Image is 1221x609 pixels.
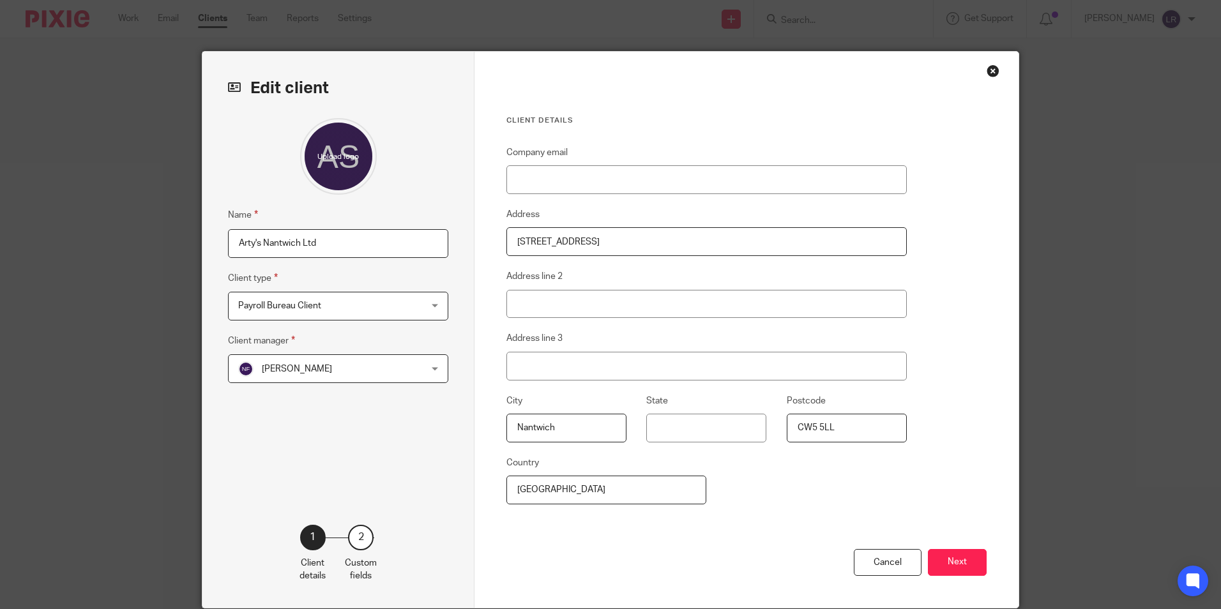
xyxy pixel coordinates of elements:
div: 2 [348,525,374,550]
label: Client type [228,271,278,285]
label: Country [506,456,539,469]
label: State [646,395,668,407]
button: Next [928,549,987,576]
div: Cancel [854,549,921,576]
label: Address [506,208,540,221]
span: [PERSON_NAME] [262,365,332,373]
label: Postcode [787,395,826,407]
label: City [506,395,522,407]
h2: Edit client [228,77,448,99]
label: Address line 2 [506,270,563,283]
label: Address line 3 [506,332,563,345]
span: Payroll Bureau Client [238,301,321,310]
label: Name [228,207,258,222]
h3: Client details [506,116,907,126]
p: Custom fields [345,557,377,583]
div: 1 [300,525,326,550]
p: Client details [300,557,326,583]
label: Company email [506,146,568,159]
img: svg%3E [238,361,254,377]
label: Client manager [228,333,295,348]
div: Close this dialog window [987,64,999,77]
